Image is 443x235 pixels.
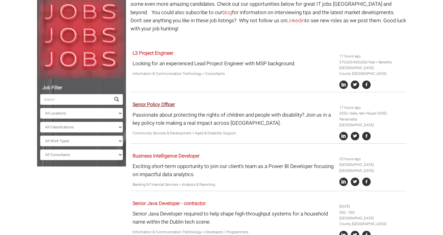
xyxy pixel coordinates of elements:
li: [GEOGRAPHIC_DATA] County [GEOGRAPHIC_DATA] [339,215,404,227]
li: [GEOGRAPHIC_DATA] County [GEOGRAPHIC_DATA] [339,65,404,77]
li: $550 /daily rate +Super (DOE) [339,111,404,116]
p: Looking for an experienced Lead Project Engineer with MSP background. [133,60,335,68]
h5: Job Filter [40,85,123,91]
a: Business Intelligence Developer [133,152,200,160]
p: Passionate about protecting the rights of children and people with disability? Join us in a key p... [133,111,335,127]
p: Senior Java Developer required to help shape high-throughput systems for a household name within ... [133,210,335,226]
a: Linkedin [286,17,305,24]
a: L3 Project Engineer [133,50,173,57]
p: Information & Communication Technology > Developers / Programmers [133,229,335,235]
li: Parramatta [GEOGRAPHIC_DATA] [339,117,404,128]
li: 25 hours ago [339,156,404,162]
p: Exciting short-term opportunity to join our client’s team as a Power BI Developer focusing on imp... [133,162,335,179]
li: 17 hours ago [339,105,404,111]
a: blog [222,9,232,16]
li: 17 hours ago [339,53,404,59]
li: 500 - 550 [339,210,404,215]
input: Search [40,94,111,105]
li: [GEOGRAPHIC_DATA] [GEOGRAPHIC_DATA] [339,162,404,173]
a: Senior Java Developer - contractor [133,200,206,207]
li: €70,000-€85,000/Year + Benefits [339,60,404,65]
p: Banking & Financial Services > Analysis & Reporting [133,182,335,188]
p: Information & Communication Technology > Consultants [133,71,335,77]
li: [DATE] [339,204,404,209]
a: Senior Policy Officer [133,101,175,108]
p: Community Services & Development > Aged & Disability Support [133,130,335,136]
